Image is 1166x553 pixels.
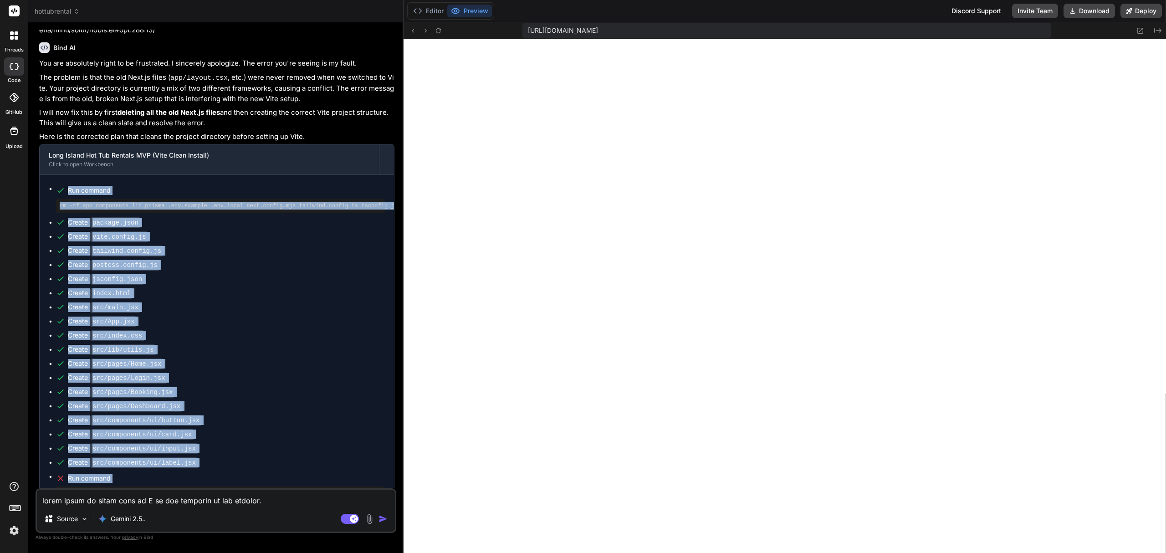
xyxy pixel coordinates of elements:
div: Click to open Workbench [49,161,370,168]
div: Create [68,401,183,411]
img: icon [378,514,388,523]
code: src/pages/Login.jsx [90,373,168,384]
p: The problem is that the old Next.js files ( , etc.) were never removed when we switched to Vite. ... [39,72,394,104]
p: You are absolutely right to be frustrated. I sincerely apologize. The error you're seeing is my f... [39,58,394,69]
label: threads [4,46,24,54]
span: Run command [68,186,385,195]
button: Download [1064,4,1115,18]
img: attachment [364,514,375,524]
div: Create [68,218,141,227]
code: src/components/ui/button.jsx [90,415,202,426]
span: hottubrental [35,7,80,16]
span: privacy [122,534,138,540]
div: Create [68,302,141,312]
code: src/App.jsx [90,316,137,327]
code: src/components/ui/card.jsx [90,429,194,440]
code: src/components/ui/input.jsx [90,443,199,454]
code: src/index.css [90,330,145,341]
p: I will now fix this by first and then creating the correct Vite project structure. This will give... [39,108,394,128]
div: Create [68,387,175,397]
img: Gemini 2.5 Pro [98,514,107,523]
span: Run command [68,474,385,483]
div: Create [68,317,137,326]
code: jsconfig.json [90,274,145,285]
code: src/pages/Booking.jsx [90,387,175,398]
div: Create [68,373,168,383]
div: Create [68,458,199,467]
button: Editor [409,5,447,17]
div: Discord Support [946,4,1007,18]
div: Create [68,288,133,298]
div: Create [68,274,145,284]
code: src/main.jsx [90,302,141,313]
code: src/lib/utils.js [90,344,156,355]
div: Create [68,232,149,241]
strong: deleting all the old Next.js files [118,108,220,117]
code: src/pages/Dashboard.jsx [90,401,183,412]
p: Source [57,514,78,523]
div: Create [68,331,145,340]
div: Long Island Hot Tub Rentals MVP (Vite Clean Install) [49,151,370,160]
div: Create [68,345,156,354]
label: GitHub [5,108,22,116]
code: src/components/ui/label.jsx [90,457,199,468]
span: [URL][DOMAIN_NAME] [528,26,598,35]
code: vite.config.js [90,231,149,242]
label: code [8,77,20,84]
h6: Bind AI [53,43,76,52]
button: Long Island Hot Tub Rentals MVP (Vite Clean Install)Click to open Workbench [40,144,379,174]
code: index.html [90,288,133,299]
button: Preview [447,5,492,17]
button: Deploy [1120,4,1162,18]
label: Upload [5,143,23,150]
div: Create [68,359,164,369]
div: Create [68,430,194,439]
img: Pick Models [81,515,88,523]
p: Here is the corrected plan that cleans the project directory before setting up Vite. [39,132,394,142]
div: Create [68,415,202,425]
code: tailwind.config.js [90,246,164,256]
div: Create [68,246,164,256]
p: Gemini 2.5.. [111,514,146,523]
code: src/pages/Home.jsx [90,358,164,369]
div: Create [68,260,160,270]
p: Always double-check its answers. Your in Bind [36,533,396,542]
img: settings [6,523,22,538]
pre: rm -rf app components lib prisma .env.example .env.local next.config.mjs tailwind.config.ts tscon... [60,202,381,210]
code: app/layout.tsx [170,74,228,82]
code: package.json [90,217,141,228]
button: Invite Team [1012,4,1058,18]
code: postcss.config.js [90,260,160,271]
div: Create [68,444,199,453]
